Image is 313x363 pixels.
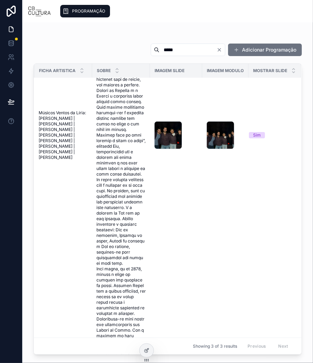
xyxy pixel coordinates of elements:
[253,132,261,138] div: Sim
[39,68,76,74] span: Ficha Artistica
[57,3,307,19] div: scrollable content
[28,6,51,17] img: App logo
[97,68,111,74] span: Sobre
[193,343,237,349] span: Showing 3 of 3 results
[72,8,105,14] span: PROGRAMAÇÃO
[60,5,110,17] a: PROGRAMAÇÃO
[249,132,292,138] a: Sim
[207,68,244,74] span: Imagem Modulo
[39,110,88,160] a: Músicos Ventos da Líria: [PERSON_NAME] | [PERSON_NAME] | [PERSON_NAME] | [PERSON_NAME] | [PERSON_...
[253,68,287,74] span: Mostrar Slide
[155,68,185,74] span: Imagem Slide
[217,47,225,53] button: Clear
[228,44,302,56] button: Adicionar Programação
